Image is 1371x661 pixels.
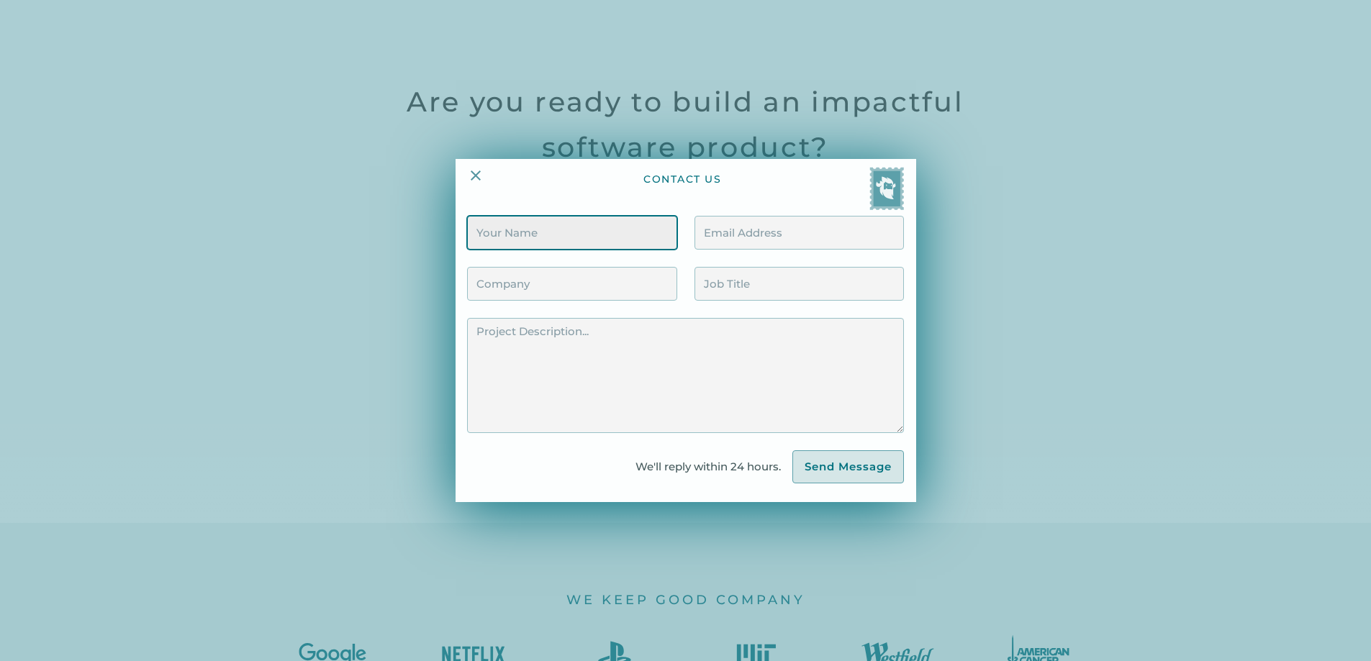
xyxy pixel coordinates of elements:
input: Send Message [792,450,904,483]
form: Contact Form [467,216,903,483]
input: Your Name [467,216,677,250]
img: Close Icon [467,167,484,184]
input: Email Address [694,216,904,250]
div: We'll reply within 24 hours. [635,458,792,476]
input: Company [467,267,677,301]
div: contact us [643,173,721,210]
img: Yeti postage stamp [869,167,904,210]
input: Job Title [694,267,904,301]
